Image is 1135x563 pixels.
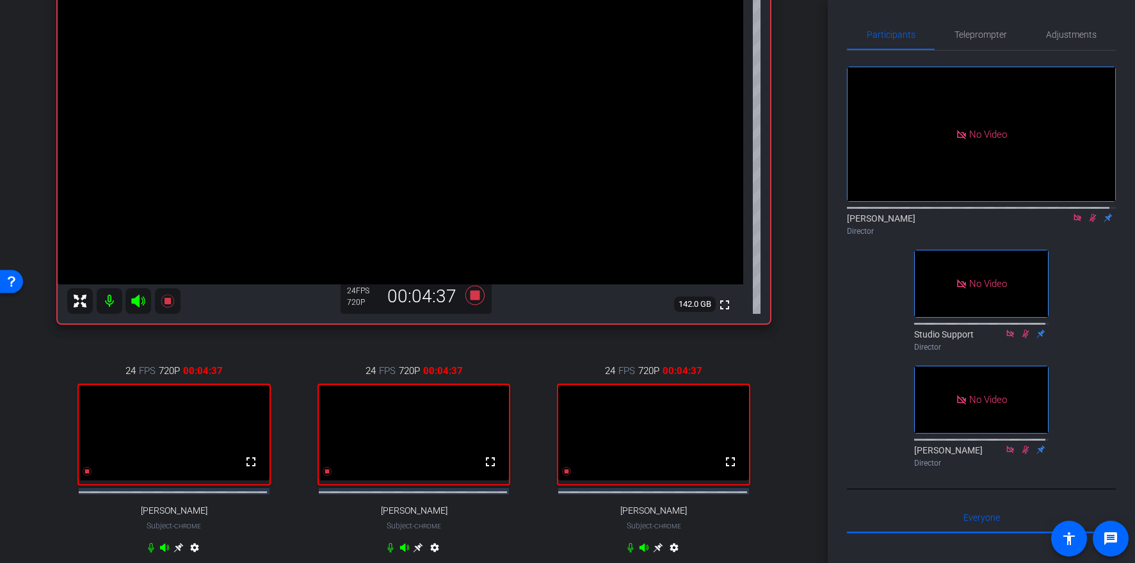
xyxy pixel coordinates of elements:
[366,364,376,378] span: 24
[399,364,420,378] span: 720P
[141,505,207,516] span: [PERSON_NAME]
[1103,531,1118,546] mat-icon: message
[605,364,615,378] span: 24
[969,128,1007,140] span: No Video
[427,543,442,558] mat-icon: settings
[125,364,136,378] span: 24
[1061,531,1077,546] mat-icon: accessibility
[412,521,414,530] span: -
[172,521,174,530] span: -
[139,364,156,378] span: FPS
[969,278,1007,290] span: No Video
[963,513,1000,522] span: Everyone
[423,364,463,378] span: 00:04:37
[187,543,202,558] mat-icon: settings
[379,364,396,378] span: FPS
[652,521,654,530] span: -
[654,523,681,530] span: Chrome
[969,393,1007,405] span: No Video
[638,364,659,378] span: 720P
[666,543,682,558] mat-icon: settings
[1046,30,1097,39] span: Adjustments
[867,30,915,39] span: Participants
[483,454,498,469] mat-icon: fullscreen
[914,341,1049,353] div: Director
[414,523,441,530] span: Chrome
[183,364,223,378] span: 00:04:37
[620,505,687,516] span: [PERSON_NAME]
[387,520,441,532] span: Subject
[723,454,738,469] mat-icon: fullscreen
[174,523,201,530] span: Chrome
[618,364,635,378] span: FPS
[674,297,716,312] span: 142.0 GB
[347,286,379,296] div: 24
[717,297,732,313] mat-icon: fullscreen
[914,457,1049,469] div: Director
[243,454,259,469] mat-icon: fullscreen
[347,297,379,307] div: 720P
[381,505,447,516] span: [PERSON_NAME]
[379,286,465,307] div: 00:04:37
[663,364,702,378] span: 00:04:37
[159,364,180,378] span: 720P
[356,286,369,295] span: FPS
[914,328,1049,353] div: Studio Support
[914,444,1049,469] div: [PERSON_NAME]
[627,520,681,532] span: Subject
[847,225,1116,237] div: Director
[847,212,1116,237] div: [PERSON_NAME]
[954,30,1007,39] span: Teleprompter
[147,520,201,532] span: Subject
